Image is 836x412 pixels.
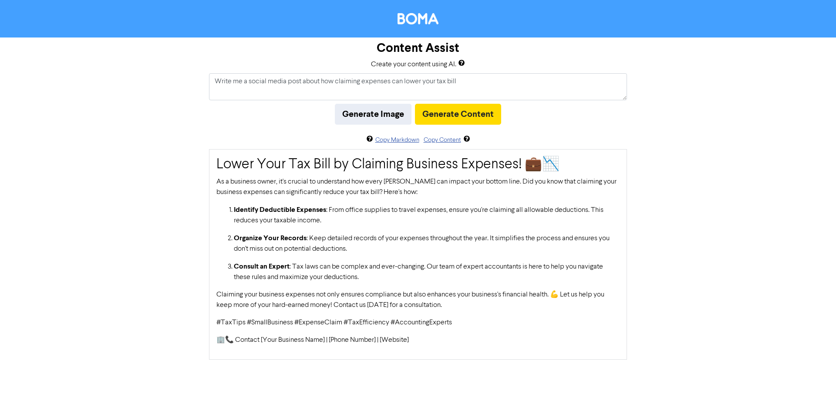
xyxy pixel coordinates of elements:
p: : Tax laws can be complex and ever-changing. Our team of expert accountants is here to help you n... [234,261,620,283]
p: : Keep detailed records of your expenses throughout the year. It simplifies the process and ensur... [234,233,620,254]
button: Copy Markdown [375,135,420,145]
strong: Organize Your Records [234,234,307,242]
p: : From office supplies to travel expenses, ensure you're claiming all allowable deductions. This ... [234,204,620,226]
p: Claiming your business expenses not only ensures compliance but also enhances your business's fin... [216,289,620,310]
p: #TaxTips #SmallBusiness #ExpenseClaim #TaxEfficiency #AccountingExperts [216,317,620,328]
span: Create your content using AI. [371,61,456,68]
p: As a business owner, it's crucial to understand how every [PERSON_NAME] can impact your bottom li... [216,177,620,197]
h3: Content Assist [377,41,459,56]
button: Generate Content [415,104,501,125]
strong: Consult an Expert [234,262,290,271]
textarea: Write me a social media post about how claiming expenses can lower your tax bill [209,73,627,100]
img: BOMA Logo [398,13,438,24]
p: 🏢📞 Contact [Your Business Name] | [Phone Number] | [Website] [216,335,620,345]
button: Generate Image [335,104,411,125]
iframe: Chat Widget [792,370,836,412]
h2: Lower Your Tax Bill by Claiming Business Expenses! 💼📉 [216,157,620,173]
button: Copy Content [423,135,462,145]
strong: Identify Deductible Expenses [234,205,326,214]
